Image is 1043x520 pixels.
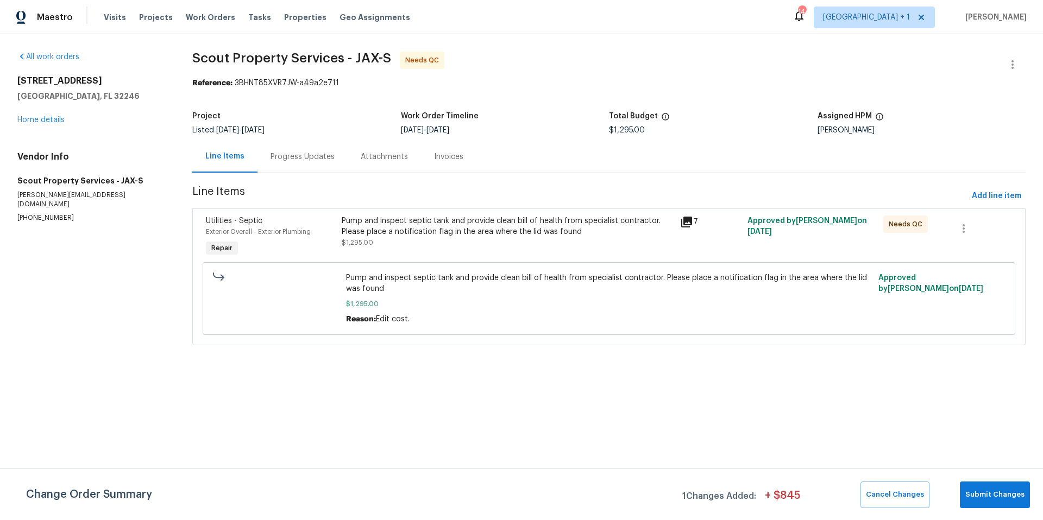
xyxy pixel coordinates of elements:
[434,151,463,162] div: Invoices
[17,75,166,86] h2: [STREET_ADDRESS]
[961,12,1027,23] span: [PERSON_NAME]
[875,112,884,126] span: The hpm assigned to this work order.
[17,175,166,186] h5: Scout Property Services - JAX-S
[661,112,670,126] span: The total cost of line items that have been proposed by Opendoor. This sum includes line items th...
[426,126,449,134] span: [DATE]
[17,116,65,124] a: Home details
[139,12,173,23] span: Projects
[192,112,221,120] h5: Project
[242,126,265,134] span: [DATE]
[192,186,967,206] span: Line Items
[206,217,262,225] span: Utilities - Septic
[609,126,645,134] span: $1,295.00
[17,151,166,162] h4: Vendor Info
[361,151,408,162] div: Attachments
[972,189,1021,203] span: Add line item
[346,299,872,309] span: $1,295.00
[271,151,335,162] div: Progress Updates
[205,151,244,162] div: Line Items
[401,126,424,134] span: [DATE]
[346,272,872,294] span: Pump and inspect septic tank and provide clean bill of health from specialist contractor. Please ...
[192,78,1026,88] div: 3BHNT85XVR7JW-a49a2e711
[248,14,271,21] span: Tasks
[206,229,311,235] span: Exterior Overall - Exterior Plumbing
[680,215,742,229] div: 7
[823,12,910,23] span: [GEOGRAPHIC_DATA] + 1
[186,12,235,23] span: Work Orders
[37,12,73,23] span: Maestro
[967,186,1026,206] button: Add line item
[342,239,373,246] span: $1,295.00
[818,112,872,120] h5: Assigned HPM
[17,213,166,223] p: [PHONE_NUMBER]
[798,7,806,17] div: 144
[342,215,674,237] div: Pump and inspect septic tank and provide clean bill of health from specialist contractor. Please ...
[192,126,265,134] span: Listed
[284,12,326,23] span: Properties
[959,285,983,293] span: [DATE]
[878,274,983,293] span: Approved by [PERSON_NAME] on
[192,79,233,87] b: Reference:
[818,126,1026,134] div: [PERSON_NAME]
[17,91,166,102] h5: [GEOGRAPHIC_DATA], FL 32246
[17,191,166,209] p: [PERSON_NAME][EMAIL_ADDRESS][DOMAIN_NAME]
[207,243,237,253] span: Repair
[747,217,867,236] span: Approved by [PERSON_NAME] on
[747,228,772,236] span: [DATE]
[104,12,126,23] span: Visits
[405,55,443,66] span: Needs QC
[889,219,927,230] span: Needs QC
[346,315,376,323] span: Reason:
[216,126,239,134] span: [DATE]
[401,126,449,134] span: -
[17,53,79,61] a: All work orders
[401,112,479,120] h5: Work Order Timeline
[609,112,658,120] h5: Total Budget
[376,315,410,323] span: Edit cost.
[340,12,410,23] span: Geo Assignments
[192,52,391,65] span: Scout Property Services - JAX-S
[216,126,265,134] span: -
